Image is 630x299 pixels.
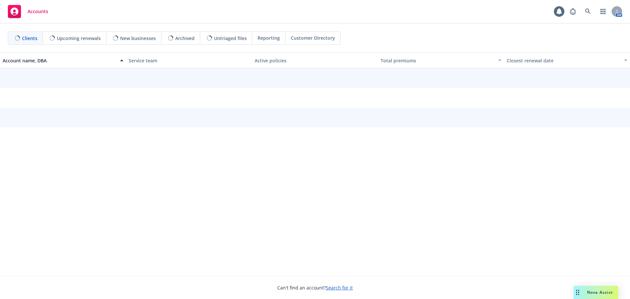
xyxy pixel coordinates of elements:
span: Can't find an account? [277,284,353,291]
div: Service team [129,57,249,64]
span: New businesses [120,35,156,42]
a: Report a Bug [566,5,579,18]
div: Closest renewal date [507,57,620,64]
button: Service team [126,53,252,68]
span: Upcoming renewals [57,35,101,42]
a: Switch app [597,5,610,18]
span: Nova Assist [587,289,613,295]
a: Search [581,5,595,18]
div: Active policies [255,57,375,64]
a: Search for it [326,285,353,291]
div: Drag to move [574,286,582,299]
button: Active policies [252,53,378,68]
button: Closest renewal date [504,53,630,68]
a: Accounts [5,2,51,21]
span: Clients [22,35,37,42]
div: Total premiums [381,57,494,64]
span: Archived [175,35,195,42]
button: Total premiums [378,53,504,68]
span: Customer Directory [291,34,335,41]
span: Untriaged files [214,35,247,42]
span: Reporting [258,34,280,41]
button: Nova Assist [574,286,618,299]
span: Accounts [28,9,48,14]
div: Account name, DBA [3,57,116,64]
